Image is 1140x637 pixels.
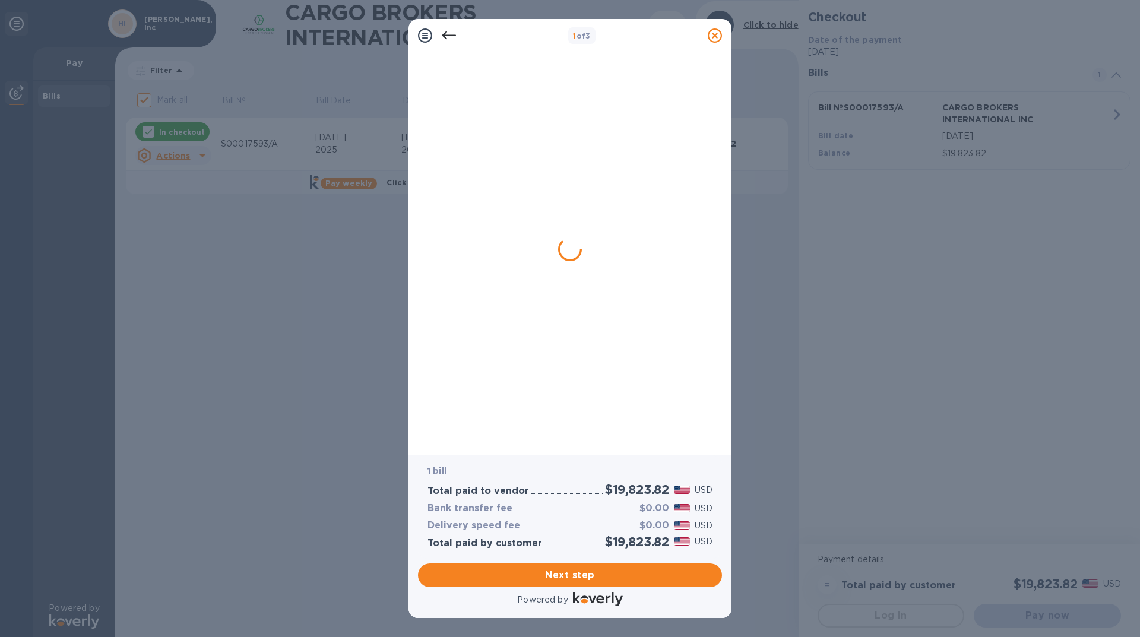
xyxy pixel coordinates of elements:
img: Logo [573,592,623,606]
h3: $0.00 [639,520,669,531]
p: USD [695,484,712,496]
h3: $0.00 [639,503,669,514]
button: Next step [418,563,722,587]
h3: Total paid by customer [427,538,542,549]
span: Next step [427,568,712,582]
h2: $19,823.82 [605,534,669,549]
p: USD [695,502,712,515]
h3: Total paid to vendor [427,486,529,497]
p: USD [695,519,712,532]
b: 1 bill [427,466,446,476]
p: USD [695,535,712,548]
p: Powered by [517,594,568,606]
h3: Bank transfer fee [427,503,512,514]
img: USD [674,504,690,512]
img: USD [674,486,690,494]
h3: Delivery speed fee [427,520,520,531]
span: 1 [573,31,576,40]
h2: $19,823.82 [605,482,669,497]
img: USD [674,521,690,530]
img: USD [674,537,690,546]
b: of 3 [573,31,591,40]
